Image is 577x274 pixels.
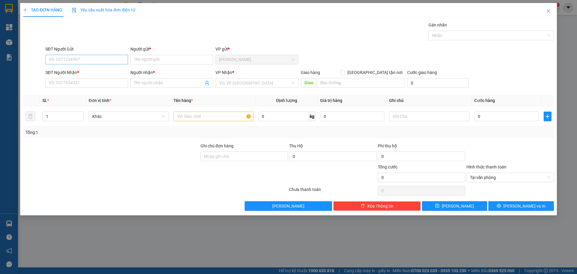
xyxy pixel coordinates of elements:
[407,70,437,75] label: Cước giao hàng
[3,43,134,59] div: [PERSON_NAME]
[23,8,62,12] span: TẠO ĐƠN HÀNG
[407,78,469,88] input: Cước giao hàng
[273,203,305,209] span: [PERSON_NAME]
[42,98,47,103] span: SL
[361,204,365,208] span: delete
[200,143,234,148] label: Ghi chú đơn hàng
[378,143,465,152] div: Phí thu hộ
[245,201,332,211] button: [PERSON_NAME]
[429,23,447,27] label: Gán nhãn
[442,203,474,209] span: [PERSON_NAME]
[288,186,377,197] div: Chưa thanh toán
[173,112,253,121] input: VD: Bàn, Ghế
[422,201,487,211] button: save[PERSON_NAME]
[320,112,385,121] input: 0
[130,46,213,52] div: Người gửi
[503,203,545,209] span: [PERSON_NAME] và In
[466,165,506,169] label: Hình thức thanh toán
[92,112,165,121] span: Khác
[317,78,405,88] input: Dọc đường
[72,8,77,13] img: icon
[45,69,128,76] div: SĐT Người Nhận
[301,70,320,75] span: Giao hàng
[489,201,554,211] button: printer[PERSON_NAME] và In
[474,98,495,103] span: Cước hàng
[219,55,295,64] span: Cao Tốc
[45,46,128,52] div: SĐT Người Gửi
[470,173,550,182] span: Tại văn phòng
[546,9,551,14] span: close
[497,204,501,208] span: printer
[26,129,223,136] div: Tổng: 1
[544,114,551,119] span: plus
[334,201,421,211] button: deleteXóa Thông tin
[309,112,315,121] span: kg
[130,69,213,76] div: Người nhận
[320,98,342,103] span: Giá trị hàng
[367,203,393,209] span: Xóa Thông tin
[26,112,35,121] button: delete
[200,152,288,161] input: Ghi chú đơn hàng
[435,204,440,208] span: save
[378,165,398,169] span: Tổng cước
[389,112,469,121] input: Ghi Chú
[89,98,111,103] span: Đơn vị tính
[540,3,557,20] button: Close
[387,95,472,106] th: Ghi chú
[205,81,210,85] span: user-add
[276,98,298,103] span: Định lượng
[301,78,317,88] span: Giao
[216,46,298,52] div: VP gửi
[345,69,405,76] span: [GEOGRAPHIC_DATA] tận nơi
[289,143,303,148] span: Thu Hộ
[23,8,27,12] span: plus
[544,112,551,121] button: plus
[173,98,193,103] span: Tên hàng
[28,29,109,39] text: CTTLT1210250001
[72,8,135,12] span: Yêu cầu xuất hóa đơn điện tử
[216,70,233,75] span: VP Nhận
